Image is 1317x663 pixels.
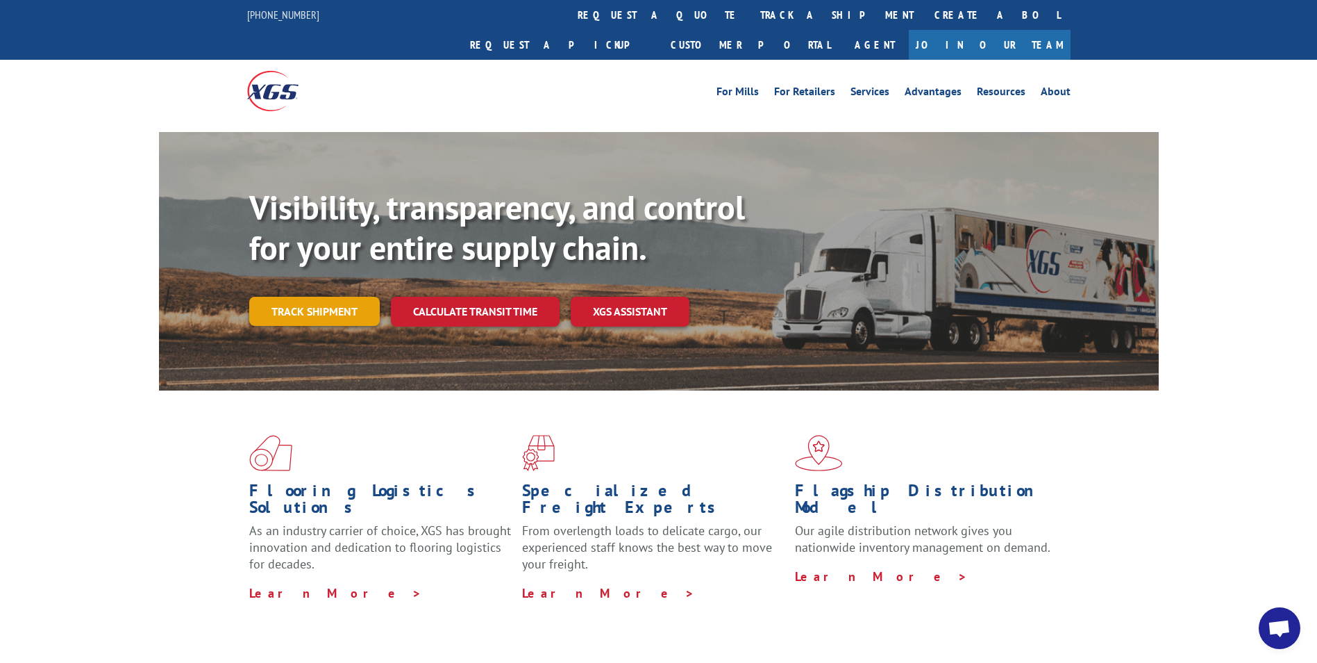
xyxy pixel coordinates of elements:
a: Join Our Team [909,30,1071,60]
span: Our agile distribution network gives you nationwide inventory management on demand. [795,523,1050,555]
span: As an industry carrier of choice, XGS has brought innovation and dedication to flooring logistics... [249,523,511,572]
a: Track shipment [249,297,380,326]
a: Calculate transit time [391,297,560,327]
a: Request a pickup [460,30,660,60]
a: For Retailers [774,86,835,101]
a: XGS ASSISTANT [571,297,689,327]
h1: Flooring Logistics Solutions [249,482,512,523]
a: Learn More > [795,568,968,584]
a: Learn More > [522,585,695,601]
a: Learn More > [249,585,422,601]
a: Resources [977,86,1025,101]
a: For Mills [716,86,759,101]
img: xgs-icon-total-supply-chain-intelligence-red [249,435,292,471]
img: xgs-icon-focused-on-flooring-red [522,435,555,471]
a: Advantages [905,86,962,101]
h1: Flagship Distribution Model [795,482,1057,523]
a: About [1041,86,1071,101]
b: Visibility, transparency, and control for your entire supply chain. [249,186,745,269]
h1: Specialized Freight Experts [522,482,785,523]
a: Customer Portal [660,30,841,60]
a: [PHONE_NUMBER] [247,8,319,22]
a: Services [850,86,889,101]
a: Agent [841,30,909,60]
img: xgs-icon-flagship-distribution-model-red [795,435,843,471]
div: Open chat [1259,607,1300,649]
p: From overlength loads to delicate cargo, our experienced staff knows the best way to move your fr... [522,523,785,584]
